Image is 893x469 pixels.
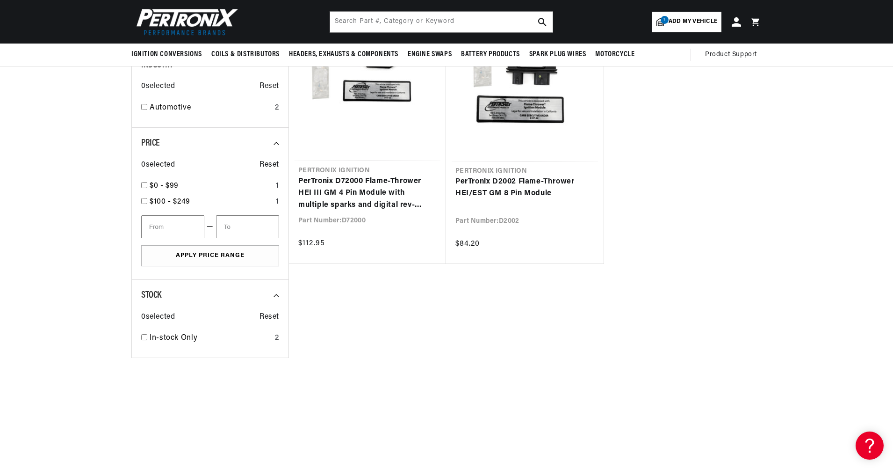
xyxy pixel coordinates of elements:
[403,44,456,66] summary: Engine Swaps
[207,44,284,66] summary: Coils & Distributors
[669,17,717,26] span: Add my vehicle
[705,50,757,60] span: Product Support
[408,50,452,59] span: Engine Swaps
[207,221,214,233] span: —
[141,215,204,238] input: From
[259,311,279,323] span: Reset
[131,50,202,59] span: Ignition Conversions
[141,139,160,148] span: Price
[461,50,520,59] span: Battery Products
[276,196,279,208] div: 1
[455,176,594,200] a: PerTronix D2002 Flame-Thrower HEI/EST GM 8 Pin Module
[652,12,721,32] a: 1Add my vehicle
[150,102,271,114] a: Automotive
[456,44,525,66] summary: Battery Products
[150,332,271,344] a: In-stock Only
[661,16,669,24] span: 1
[141,311,175,323] span: 0 selected
[591,44,639,66] summary: Motorcycle
[284,44,403,66] summary: Headers, Exhausts & Components
[298,176,437,212] a: PerTronix D72000 Flame-Thrower HEI III GM 4 Pin Module with multiple sparks and digital rev-limiter
[595,50,634,59] span: Motorcycle
[141,81,175,93] span: 0 selected
[216,215,279,238] input: To
[289,50,398,59] span: Headers, Exhausts & Components
[276,180,279,192] div: 1
[141,159,175,171] span: 0 selected
[275,102,279,114] div: 2
[131,6,239,38] img: Pertronix
[211,50,280,59] span: Coils & Distributors
[141,291,161,300] span: Stock
[330,12,553,32] input: Search Part #, Category or Keyword
[259,81,279,93] span: Reset
[259,159,279,171] span: Reset
[141,245,279,266] button: Apply Price Range
[150,182,179,190] span: $0 - $99
[705,44,762,66] summary: Product Support
[150,198,190,205] span: $100 - $249
[529,50,586,59] span: Spark Plug Wires
[275,332,279,344] div: 2
[131,44,207,66] summary: Ignition Conversions
[525,44,591,66] summary: Spark Plug Wires
[532,12,553,32] button: search button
